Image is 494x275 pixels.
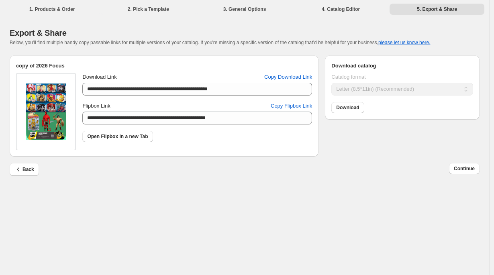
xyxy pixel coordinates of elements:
span: Back [14,165,34,173]
span: Copy Download Link [264,73,312,81]
a: Download [331,102,364,113]
span: Continue [454,165,475,172]
button: Copy Flipbox Link [266,100,317,112]
button: Copy Download Link [259,71,317,84]
a: Open Flipbox in a new Tab [82,131,153,142]
span: Download Link [82,74,116,80]
span: Download [336,104,359,111]
h2: Download catalog [331,62,473,70]
span: Export & Share [10,29,67,37]
h2: copy of 2026 Focus [16,62,312,70]
span: Below, you'll find multiple handy copy passable links for multiple versions of your catalog. If y... [10,40,430,45]
button: Continue [449,163,480,174]
span: Copy Flipbox Link [271,102,312,110]
span: Catalog format [331,74,365,80]
img: thumbImage [26,84,66,140]
span: Flipbox Link [82,103,110,109]
button: Back [10,163,39,176]
span: Open Flipbox in a new Tab [87,133,148,140]
button: please let us know here. [378,40,430,45]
